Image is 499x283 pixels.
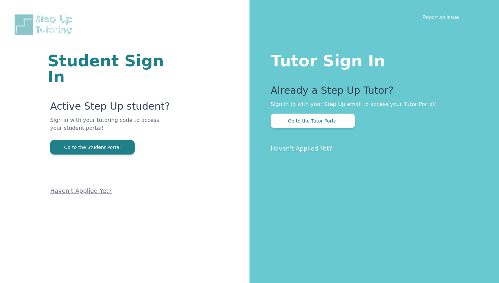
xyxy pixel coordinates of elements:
img: Step Up Tutoring horizontal logo [13,13,77,36]
p: Active Step Up student? [50,100,170,116]
a: Haven't Applied Yet? [271,145,332,152]
p: Already a Step Up Tutor? [271,85,473,100]
h1: Tutor Sign In [271,50,473,69]
button: Go to the Tutor Portal [271,114,355,128]
button: Go to the Student Portal [50,140,135,155]
a: Haven't Applied Yet? [50,187,112,194]
p: Sign in with your tutoring code to access your student portal! [50,116,170,140]
a: Go to the Tutor Portal [271,118,355,124]
h1: Student Sign In [48,53,170,85]
p: Sign in to with your Step Up email to access your Tutor Portal! [271,100,473,108]
a: Report an Issue [422,14,459,20]
a: Go to the Student Portal [50,144,135,150]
